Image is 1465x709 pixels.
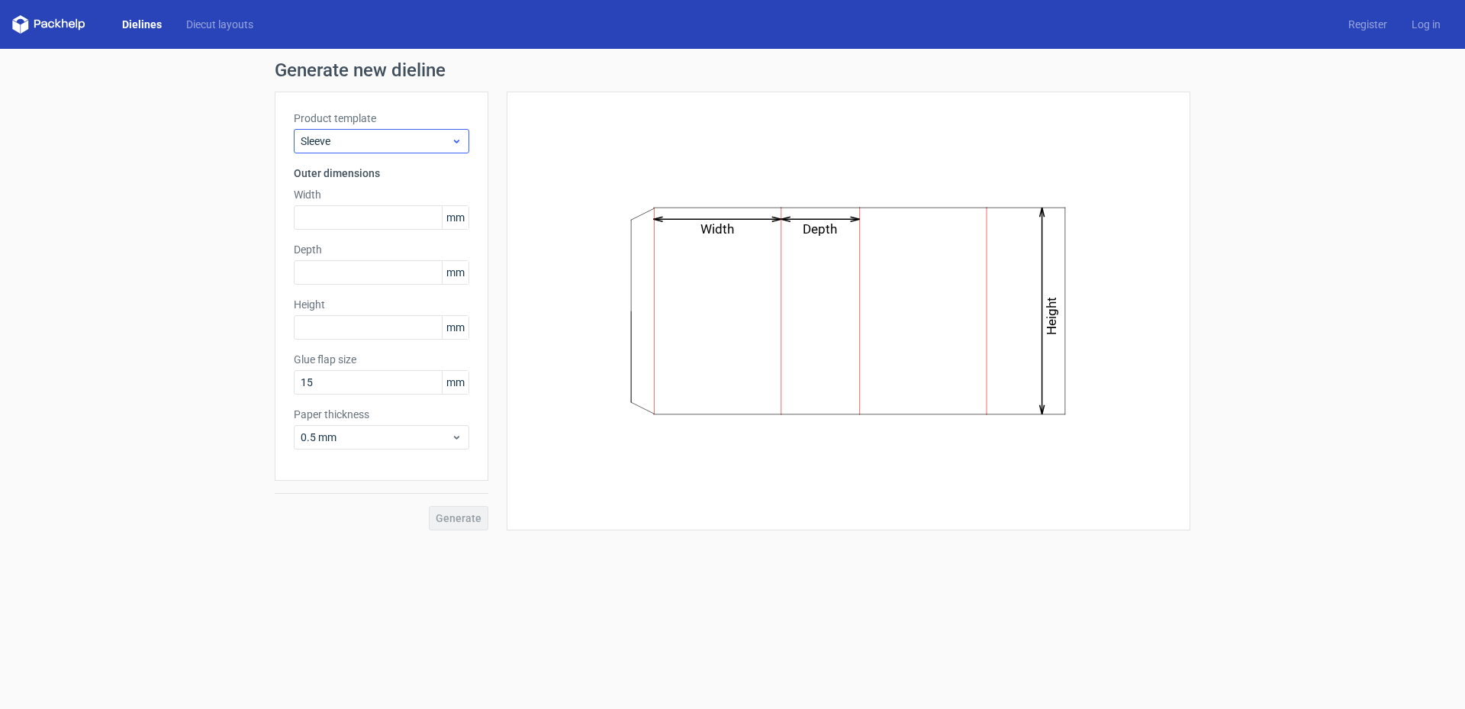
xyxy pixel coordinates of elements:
[301,134,451,149] span: Sleeve
[294,166,469,181] h3: Outer dimensions
[1336,17,1399,32] a: Register
[442,371,468,394] span: mm
[442,316,468,339] span: mm
[803,221,838,237] text: Depth
[1399,17,1453,32] a: Log in
[294,111,469,126] label: Product template
[701,221,735,237] text: Width
[301,430,451,445] span: 0.5 mm
[275,61,1190,79] h1: Generate new dieline
[294,352,469,367] label: Glue flap size
[294,242,469,257] label: Depth
[1045,297,1060,335] text: Height
[110,17,174,32] a: Dielines
[174,17,266,32] a: Diecut layouts
[294,297,469,312] label: Height
[294,187,469,202] label: Width
[442,206,468,229] span: mm
[294,407,469,422] label: Paper thickness
[442,261,468,284] span: mm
